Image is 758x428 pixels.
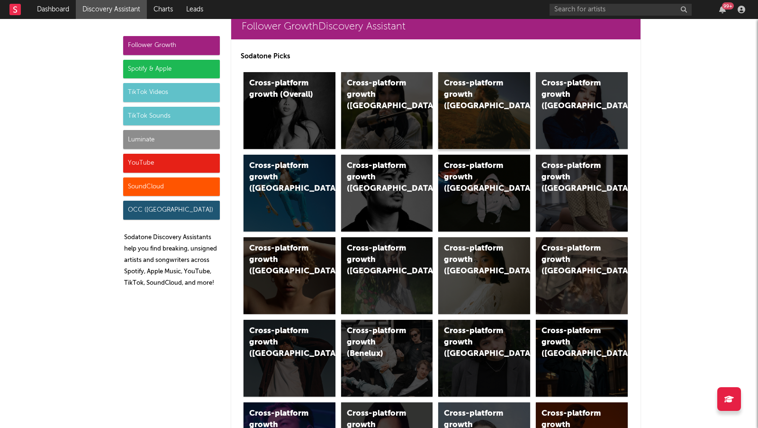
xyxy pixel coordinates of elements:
[550,4,692,16] input: Search for artists
[249,326,314,360] div: Cross-platform growth ([GEOGRAPHIC_DATA])
[536,237,628,314] a: Cross-platform growth ([GEOGRAPHIC_DATA])
[341,72,433,149] a: Cross-platform growth ([GEOGRAPHIC_DATA])
[123,107,220,126] div: TikTok Sounds
[249,78,314,101] div: Cross-platform growth (Overall)
[347,326,411,360] div: Cross-platform growth (Benelux)
[123,130,220,149] div: Luminate
[541,160,606,195] div: Cross-platform growth ([GEOGRAPHIC_DATA])
[541,243,606,277] div: Cross-platform growth ([GEOGRAPHIC_DATA])
[123,201,220,220] div: OCC ([GEOGRAPHIC_DATA])
[244,237,335,314] a: Cross-platform growth ([GEOGRAPHIC_DATA])
[438,72,530,149] a: Cross-platform growth ([GEOGRAPHIC_DATA])
[719,6,726,13] button: 99+
[438,155,530,232] a: Cross-platform growth ([GEOGRAPHIC_DATA]/GSA)
[123,60,220,79] div: Spotify & Apple
[123,36,220,55] div: Follower Growth
[536,155,628,232] a: Cross-platform growth ([GEOGRAPHIC_DATA])
[722,2,734,9] div: 99 +
[244,320,335,397] a: Cross-platform growth ([GEOGRAPHIC_DATA])
[444,243,508,277] div: Cross-platform growth ([GEOGRAPHIC_DATA])
[341,237,433,314] a: Cross-platform growth ([GEOGRAPHIC_DATA])
[124,232,220,289] p: Sodatone Discovery Assistants help you find breaking, unsigned artists and songwriters across Spo...
[541,78,606,112] div: Cross-platform growth ([GEOGRAPHIC_DATA])
[541,326,606,360] div: Cross-platform growth ([GEOGRAPHIC_DATA])
[347,160,411,195] div: Cross-platform growth ([GEOGRAPHIC_DATA])
[347,243,411,277] div: Cross-platform growth ([GEOGRAPHIC_DATA])
[249,160,314,195] div: Cross-platform growth ([GEOGRAPHIC_DATA])
[123,154,220,173] div: YouTube
[249,243,314,277] div: Cross-platform growth ([GEOGRAPHIC_DATA])
[341,320,433,397] a: Cross-platform growth (Benelux)
[444,326,508,360] div: Cross-platform growth ([GEOGRAPHIC_DATA])
[444,160,508,195] div: Cross-platform growth ([GEOGRAPHIC_DATA]/GSA)
[244,72,335,149] a: Cross-platform growth (Overall)
[438,237,530,314] a: Cross-platform growth ([GEOGRAPHIC_DATA])
[536,72,628,149] a: Cross-platform growth ([GEOGRAPHIC_DATA])
[123,177,220,196] div: SoundCloud
[347,78,411,112] div: Cross-platform growth ([GEOGRAPHIC_DATA])
[244,155,335,232] a: Cross-platform growth ([GEOGRAPHIC_DATA])
[536,320,628,397] a: Cross-platform growth ([GEOGRAPHIC_DATA])
[444,78,508,112] div: Cross-platform growth ([GEOGRAPHIC_DATA])
[231,14,641,39] a: Follower GrowthDiscovery Assistant
[241,51,631,62] p: Sodatone Picks
[438,320,530,397] a: Cross-platform growth ([GEOGRAPHIC_DATA])
[123,83,220,102] div: TikTok Videos
[341,155,433,232] a: Cross-platform growth ([GEOGRAPHIC_DATA])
